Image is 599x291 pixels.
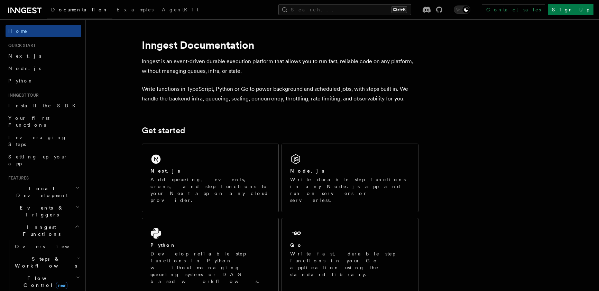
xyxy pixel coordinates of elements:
[12,255,77,269] span: Steps & Workflows
[12,275,76,289] span: Flow Control
[290,242,303,249] h2: Go
[454,6,470,14] button: Toggle dark mode
[8,103,80,108] span: Install the SDK
[150,176,270,204] p: Add queueing, events, crons, and step functions to your Next app on any cloud provider.
[47,2,112,19] a: Documentation
[150,167,180,174] h2: Next.js
[56,282,67,289] span: new
[6,93,39,98] span: Inngest tour
[142,57,418,76] p: Inngest is an event-driven durable execution platform that allows you to run fast, reliable code ...
[142,144,279,212] a: Next.jsAdd queueing, events, crons, and step functions to your Next app on any cloud provider.
[6,151,81,170] a: Setting up your app
[51,7,108,12] span: Documentation
[162,7,199,12] span: AgentKit
[15,244,86,249] span: Overview
[8,115,49,128] span: Your first Functions
[6,112,81,131] a: Your first Functions
[12,240,81,253] a: Overview
[117,7,154,12] span: Examples
[6,182,81,202] button: Local Development
[8,154,68,166] span: Setting up your app
[278,4,411,15] button: Search...Ctrl+K
[142,84,418,104] p: Write functions in TypeScript, Python or Go to power background and scheduled jobs, with steps bu...
[548,4,593,15] a: Sign Up
[6,224,75,237] span: Inngest Functions
[12,253,81,272] button: Steps & Workflows
[290,167,324,174] h2: Node.js
[158,2,203,19] a: AgentKit
[150,242,176,249] h2: Python
[6,50,81,62] a: Next.js
[6,75,81,87] a: Python
[6,185,75,199] span: Local Development
[150,250,270,285] p: Develop reliable step functions in Python without managing queueing systems or DAG based workflows.
[6,175,29,181] span: Features
[6,43,36,48] span: Quick start
[6,131,81,151] a: Leveraging Steps
[482,4,545,15] a: Contact sales
[6,25,81,37] a: Home
[8,53,41,59] span: Next.js
[290,250,410,278] p: Write fast, durable step functions in your Go application using the standard library.
[8,135,67,147] span: Leveraging Steps
[8,66,41,71] span: Node.js
[290,176,410,204] p: Write durable step functions in any Node.js app and run on servers or serverless.
[8,28,28,35] span: Home
[6,202,81,221] button: Events & Triggers
[112,2,158,19] a: Examples
[142,39,418,51] h1: Inngest Documentation
[8,78,34,84] span: Python
[6,99,81,112] a: Install the SDK
[142,126,185,135] a: Get started
[6,62,81,75] a: Node.js
[6,221,81,240] button: Inngest Functions
[391,6,407,13] kbd: Ctrl+K
[6,204,75,218] span: Events & Triggers
[282,144,418,212] a: Node.jsWrite durable step functions in any Node.js app and run on servers or serverless.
